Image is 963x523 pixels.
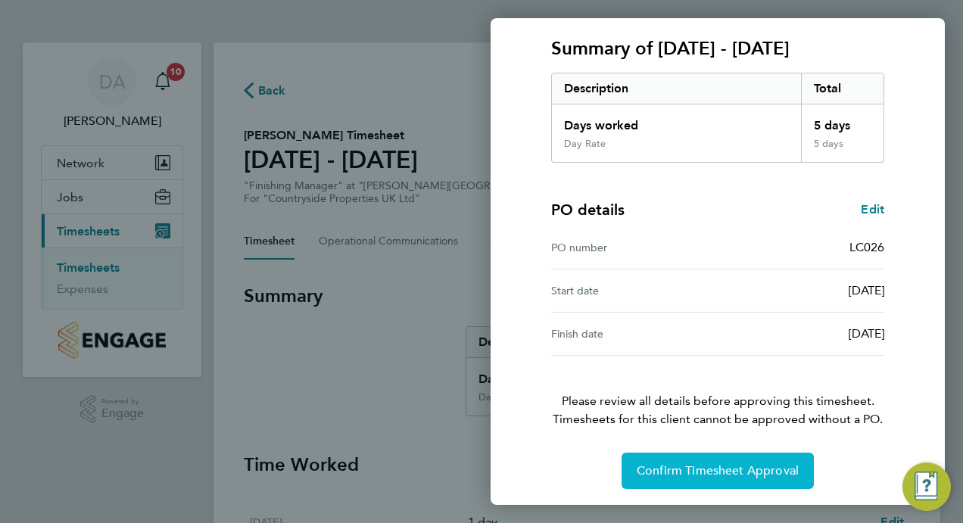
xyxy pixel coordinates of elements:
div: Finish date [551,325,718,343]
div: Summary of 22 - 28 Sep 2025 [551,73,884,163]
div: Description [552,73,801,104]
div: Days worked [552,104,801,138]
div: PO number [551,238,718,257]
div: [DATE] [718,325,884,343]
div: Day Rate [564,138,606,150]
span: Edit [861,202,884,216]
span: Confirm Timesheet Approval [637,463,799,478]
p: Please review all details before approving this timesheet. [533,356,902,428]
h4: PO details [551,199,625,220]
div: 5 days [801,138,884,162]
button: Confirm Timesheet Approval [622,453,814,489]
div: [DATE] [718,282,884,300]
span: LC026 [849,240,884,254]
h3: Summary of [DATE] - [DATE] [551,36,884,61]
div: 5 days [801,104,884,138]
button: Engage Resource Center [902,462,951,511]
span: Timesheets for this client cannot be approved without a PO. [533,410,902,428]
div: Start date [551,282,718,300]
a: Edit [861,201,884,219]
div: Total [801,73,884,104]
